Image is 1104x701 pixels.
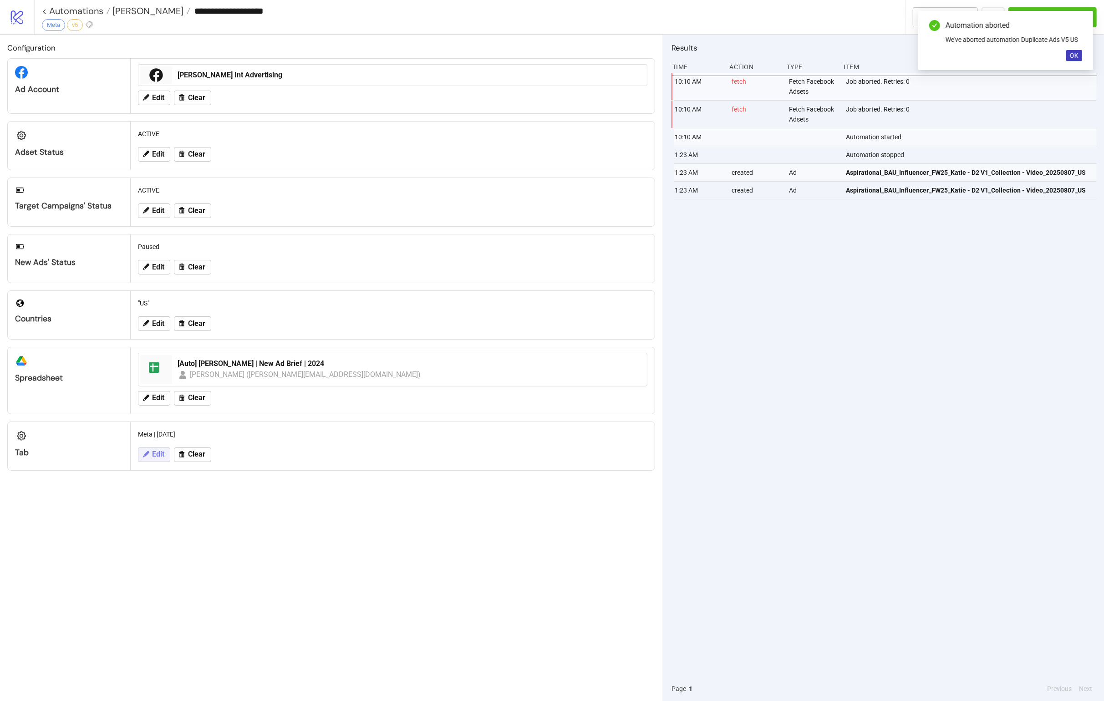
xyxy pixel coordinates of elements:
span: Edit [152,320,164,328]
div: Automation started [845,128,1099,146]
div: ACTIVE [134,125,651,142]
div: New Ads' Status [15,257,123,268]
h2: Configuration [7,42,655,54]
span: [PERSON_NAME] [110,5,183,17]
button: Edit [138,203,170,218]
button: Edit [138,391,170,406]
button: Clear [174,91,211,105]
button: Clear [174,447,211,462]
span: Clear [188,320,205,328]
div: Time [672,58,722,76]
div: Ad [788,182,839,199]
span: Clear [188,207,205,215]
div: Fetch Facebook Adsets [788,101,839,128]
button: Next [1076,684,1095,694]
div: 10:10 AM [674,101,725,128]
button: Run Automation [1008,7,1097,27]
span: Clear [188,450,205,458]
button: ... [982,7,1005,27]
button: Edit [138,91,170,105]
span: Aspirational_BAU_Influencer_FW25_Katie - D2 V1_Collection - Video_20250807_US [846,185,1086,195]
div: 10:10 AM [674,73,725,100]
div: [Auto] [PERSON_NAME] | New Ad Brief | 2024 [178,359,641,369]
div: Type [786,58,837,76]
div: 10:10 AM [674,128,725,146]
button: Edit [138,447,170,462]
a: [PERSON_NAME] [110,6,190,15]
div: 1:23 AM [674,146,725,163]
button: Clear [174,316,211,331]
h2: Results [672,42,1097,54]
span: Edit [152,263,164,271]
div: Ad [788,164,839,181]
span: OK [1070,52,1079,59]
div: Meta | [DATE] [134,426,651,443]
div: Automation stopped [845,146,1099,163]
span: Edit [152,207,164,215]
div: Fetch Facebook Adsets [788,73,839,100]
span: Edit [152,394,164,402]
div: Target Campaigns' Status [15,201,123,211]
div: Tab [15,447,123,458]
a: Aspirational_BAU_Influencer_FW25_Katie - D2 V1_Collection - Video_20250807_US [846,182,1093,199]
button: Clear [174,203,211,218]
div: "US" [134,295,651,312]
span: Clear [188,263,205,271]
span: Clear [188,150,205,158]
button: 1 [686,684,695,694]
span: Edit [152,94,164,102]
a: < Automations [42,6,110,15]
span: Clear [188,94,205,102]
div: Spreadsheet [15,373,123,383]
span: check-circle [929,20,940,31]
span: Clear [188,394,205,402]
div: fetch [731,73,782,100]
a: Aspirational_BAU_Influencer_FW25_Katie - D2 V1_Collection - Video_20250807_US [846,164,1093,181]
div: Automation aborted [946,20,1082,31]
button: Clear [174,391,211,406]
button: Previous [1044,684,1074,694]
div: Meta [42,19,65,31]
button: Clear [174,147,211,162]
div: 1:23 AM [674,182,725,199]
button: OK [1066,50,1082,61]
span: Aspirational_BAU_Influencer_FW25_Katie - D2 V1_Collection - Video_20250807_US [846,168,1086,178]
span: Edit [152,150,164,158]
div: Item [843,58,1097,76]
div: v5 [67,19,83,31]
button: Clear [174,260,211,274]
div: Action [729,58,780,76]
div: 1:23 AM [674,164,725,181]
span: Page [672,684,686,694]
div: We've aborted automation Duplicate Ads V5 US [946,35,1082,45]
div: ACTIVE [134,182,651,199]
div: created [731,182,782,199]
button: Edit [138,316,170,331]
button: To Builder [913,7,978,27]
div: Job aborted. Retries: 0 [845,73,1099,100]
div: Countries [15,314,123,324]
div: Ad Account [15,84,123,95]
div: created [731,164,782,181]
div: [PERSON_NAME] Int Advertising [178,70,641,80]
span: Edit [152,450,164,458]
div: fetch [731,101,782,128]
button: Edit [138,260,170,274]
div: Paused [134,238,651,255]
div: [PERSON_NAME] ([PERSON_NAME][EMAIL_ADDRESS][DOMAIN_NAME]) [190,369,421,380]
div: Job aborted. Retries: 0 [845,101,1099,128]
button: Edit [138,147,170,162]
div: Adset Status [15,147,123,157]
